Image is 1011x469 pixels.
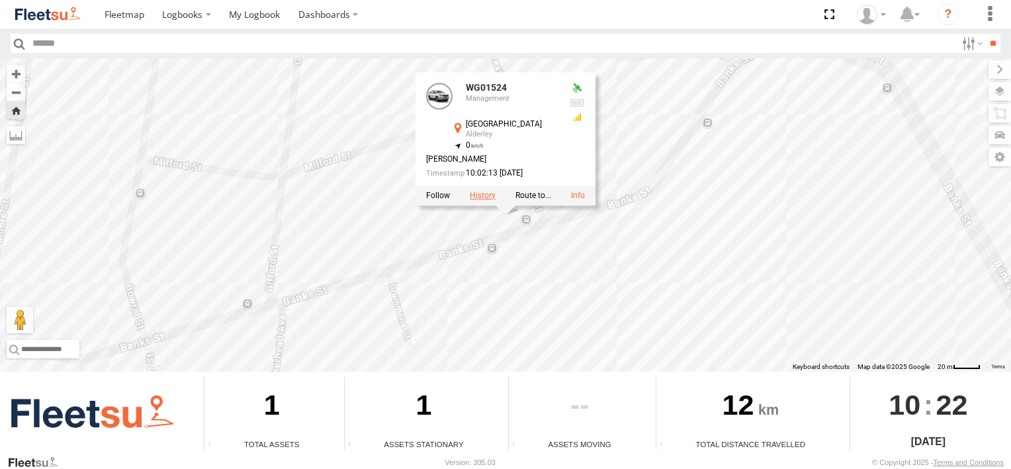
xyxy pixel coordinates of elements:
[938,4,959,25] i: ?
[850,376,1006,433] div: :
[466,83,558,93] div: WG01524
[857,363,930,370] span: Map data ©2025 Google
[470,191,496,200] label: View Asset History
[569,111,585,122] div: GSM Signal = 3
[571,191,585,200] a: View Asset Details
[872,458,1004,466] div: © Copyright 2025 -
[7,83,25,101] button: Zoom out
[7,391,178,435] img: Fleetsu
[345,440,365,450] div: Total number of assets current stationary.
[852,5,891,25] div: John Hede
[850,434,1006,450] div: [DATE]
[7,126,25,144] label: Measure
[934,362,985,372] button: Map scale: 20 m per 38 pixels
[656,439,845,450] div: Total Distance Travelled
[7,456,68,469] a: Visit our Website
[466,130,558,138] div: Alderley
[515,191,551,200] label: Route To Location
[938,363,953,370] span: 20 m
[7,65,25,83] button: Zoom in
[445,458,496,466] div: Version: 305.03
[345,439,504,450] div: Assets Stationary
[426,191,450,200] label: Realtime tracking of Asset
[204,440,224,450] div: Total number of Enabled Assets
[509,440,529,450] div: Total number of assets current in transit.
[7,101,25,119] button: Zoom Home
[656,376,845,439] div: 12
[466,140,484,149] span: 0
[889,376,920,433] span: 10
[934,458,1004,466] a: Terms and Conditions
[13,5,82,23] img: fleetsu-logo-horizontal.svg
[509,439,651,450] div: Assets Moving
[936,376,967,433] span: 22
[989,148,1011,166] label: Map Settings
[7,307,33,333] button: Drag Pegman onto the map to open Street View
[426,169,558,178] div: Date/time of location update
[426,155,558,164] div: [PERSON_NAME]
[204,439,339,450] div: Total Assets
[569,83,585,93] div: Valid GPS Fix
[569,97,585,108] div: No voltage information received from this device.
[656,440,676,450] div: Total distance travelled by all assets within specified date range and applied filters
[345,376,504,439] div: 1
[466,120,558,129] div: [GEOGRAPHIC_DATA]
[991,364,1005,369] a: Terms
[957,34,985,53] label: Search Filter Options
[204,376,339,439] div: 1
[793,362,850,372] button: Keyboard shortcuts
[466,95,558,103] div: Management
